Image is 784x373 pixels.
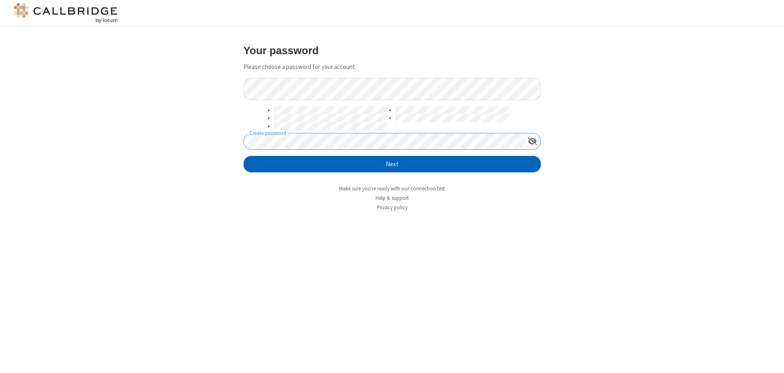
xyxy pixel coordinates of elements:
[12,3,119,23] img: logo@2x.png
[244,156,541,172] button: Next
[377,204,408,211] a: Privacy policy
[244,133,524,149] input: Create password
[339,185,445,192] a: Make sure you're ready with our connection test
[524,133,540,149] div: Show password
[244,45,541,56] h3: Your password
[244,62,541,72] p: Please choose a password for your account.
[376,195,409,201] a: Help & support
